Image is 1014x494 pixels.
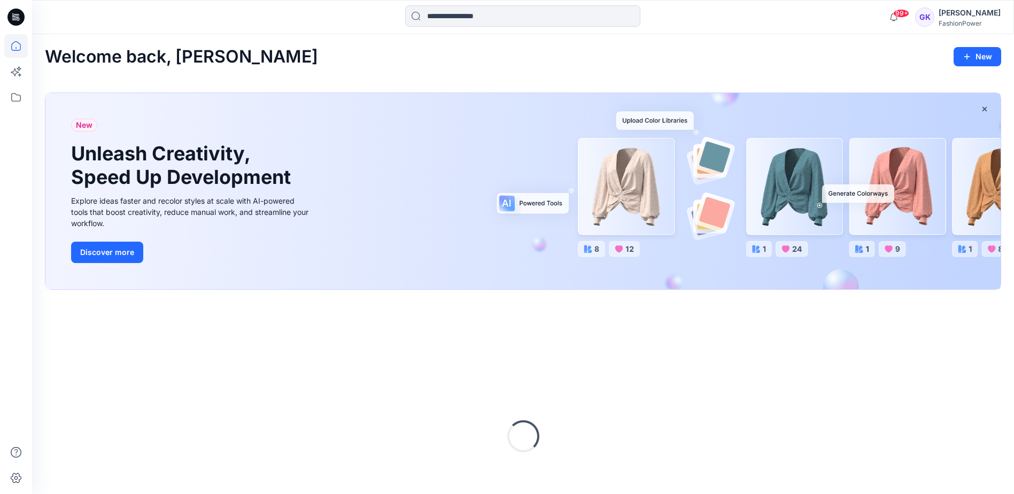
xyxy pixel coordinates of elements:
[71,142,296,188] h1: Unleash Creativity, Speed Up Development
[76,119,92,132] span: New
[71,242,312,263] a: Discover more
[954,47,1001,66] button: New
[45,47,318,67] h2: Welcome back, [PERSON_NAME]
[893,9,909,18] span: 99+
[71,195,312,229] div: Explore ideas faster and recolor styles at scale with AI-powered tools that boost creativity, red...
[71,242,143,263] button: Discover more
[939,6,1001,19] div: [PERSON_NAME]
[939,19,1001,27] div: FashionPower
[915,7,934,27] div: GK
